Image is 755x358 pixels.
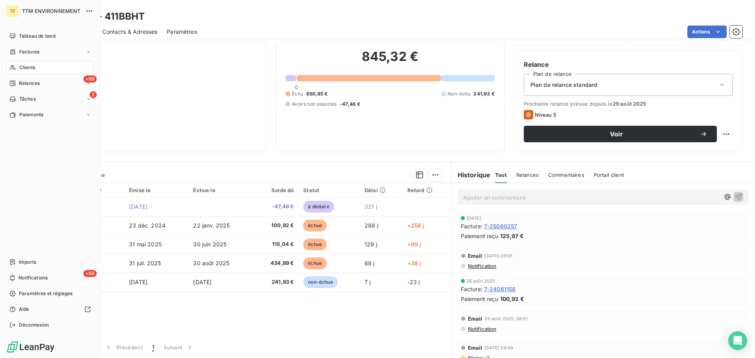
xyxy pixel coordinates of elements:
span: Relances [516,172,539,178]
span: Paiement reçu [461,232,499,240]
span: 0 [295,84,298,90]
span: +258 j [407,222,424,229]
span: Échu [292,90,303,97]
div: Échue le [193,187,248,193]
span: Notification [467,263,497,269]
span: [DATE] 09:09 [484,345,513,350]
span: +99 [83,270,97,277]
span: 23 déc. 2024 [129,222,166,229]
span: échue [303,257,327,269]
span: +99 j [407,241,421,248]
span: -23 j [407,279,420,285]
span: 100,92 € [258,222,294,229]
span: Non-échu [447,90,470,97]
span: Paiements [19,111,43,118]
span: Niveau 5 [535,112,556,118]
span: 26 août 2025 [466,279,495,283]
div: Statut [303,187,355,193]
span: 288 j [365,222,378,229]
span: Email [468,316,482,322]
span: Déconnexion [19,321,49,329]
span: échue [303,239,327,250]
span: +99 [83,75,97,83]
span: 31 juil. 2025 [129,260,161,266]
span: Paramètres et réglages [19,290,72,297]
span: 125,97 € [500,232,524,240]
span: à déduire [303,201,334,213]
span: Imports [19,259,36,266]
h3: BBHT - 411BBHT [69,9,145,24]
span: 7-24061158 [484,285,516,293]
span: 31 mai 2025 [129,241,162,248]
span: -47,46 € [258,203,294,211]
span: Voir [533,131,700,137]
h6: Historique [451,170,491,180]
button: Suivant [159,339,199,356]
span: non-échue [303,276,337,288]
button: Voir [524,126,717,142]
div: Retard [407,187,446,193]
span: [DATE] [129,203,147,210]
span: Email [468,253,482,259]
span: échue [303,220,327,231]
span: Facture : [461,222,482,230]
span: Paiement reçu [461,295,499,303]
h6: Relance [524,60,733,69]
span: Notifications [18,274,48,281]
span: Aide [19,306,29,313]
span: Portail client [594,172,624,178]
span: Commentaires [548,172,584,178]
div: Open Intercom Messenger [728,331,747,350]
span: Email [468,345,482,351]
span: Tout [495,172,507,178]
span: 22 janv. 2025 [193,222,230,229]
span: Notification [467,326,497,332]
button: Précédent [100,339,147,356]
span: 68 j [365,260,375,266]
span: [DATE] [193,279,212,285]
span: 321 j [365,203,377,210]
button: 1 [147,339,159,356]
img: Logo LeanPay [6,341,55,353]
div: Émise le [129,187,184,193]
span: 29 août 2025 [613,101,646,107]
span: Plan de relance standard [530,81,598,89]
span: -47,46 € [340,101,360,108]
span: 650,85 € [306,90,328,97]
span: 434,89 € [258,259,294,267]
span: Factures [19,48,39,55]
span: Tableau de bord [19,33,55,40]
h2: 845,32 € [285,49,494,72]
span: 7-25080257 [484,222,517,230]
span: Tâches [19,95,36,103]
span: +38 j [407,260,421,266]
span: 129 j [365,241,377,248]
span: 7 j [365,279,370,285]
span: 241,93 € [473,90,494,97]
div: Solde dû [258,187,294,193]
span: 1 [152,343,154,351]
span: Clients [19,64,35,71]
div: TE [6,5,19,17]
span: Paramètres [167,28,197,36]
span: 20 août 2025, 08:51 [484,316,528,321]
span: Contacts & Adresses [102,28,157,36]
span: [DATE] 09:01 [484,253,512,258]
span: Avoirs non associés [292,101,337,108]
span: [DATE] [466,216,481,220]
div: Délai [365,187,398,193]
span: 115,04 € [258,241,294,248]
span: 2 [90,91,97,98]
button: Actions [687,26,727,38]
span: 241,93 € [258,278,294,286]
a: Aide [6,303,94,316]
span: TTM ENVIRONNEMENT [22,8,81,14]
span: 100,92 € [500,295,524,303]
span: 30 juin 2025 [193,241,226,248]
span: Facture : [461,285,482,293]
span: Relances [19,80,40,87]
span: Prochaine relance prévue depuis le [524,101,733,107]
span: 30 août 2025 [193,260,229,266]
span: [DATE] [129,279,147,285]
